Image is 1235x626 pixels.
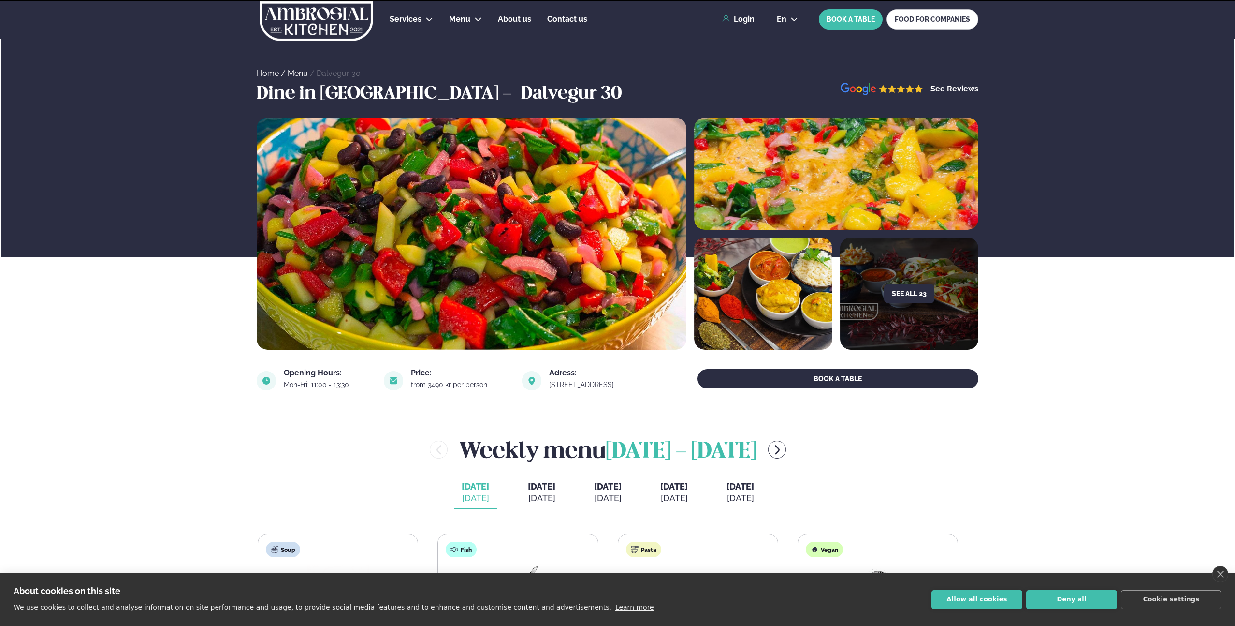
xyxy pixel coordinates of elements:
span: Contact us [547,15,587,24]
img: Spagetti.png [667,565,729,610]
span: en [777,15,786,23]
button: [DATE] [DATE] [719,477,762,509]
img: soup.svg [271,546,278,553]
a: Home [257,69,279,78]
div: [DATE] [462,492,489,504]
button: BOOK A TABLE [697,369,978,388]
img: Soup.png [307,565,369,610]
span: [DATE] - [DATE] [606,441,756,462]
button: BOOK A TABLE [819,9,883,30]
a: Services [390,14,421,25]
a: About us [498,14,531,25]
img: image alt [257,371,276,390]
img: image alt [694,238,832,350]
div: Soup [266,542,300,557]
span: Menu [449,15,470,24]
h3: Dalvegur 30 [521,83,622,106]
a: Contact us [547,14,587,25]
div: Mon-Fri: 11:00 - 13:30 [284,381,372,388]
a: close [1212,566,1228,582]
button: See all 23 [884,284,934,303]
button: menu-btn-left [430,441,448,459]
button: [DATE] [DATE] [586,477,629,509]
h3: Dine in [GEOGRAPHIC_DATA] - [257,83,516,106]
div: from 3490 kr per person [411,381,510,388]
button: [DATE] [DATE] [653,477,696,509]
button: menu-btn-right [768,441,786,459]
div: Price: [411,369,510,377]
div: [DATE] [660,492,688,504]
span: Services [390,15,421,24]
button: en [769,15,806,23]
button: [DATE] [DATE] [454,477,497,509]
h2: Weekly menu [459,434,756,465]
span: / [281,69,288,78]
span: / [310,69,317,78]
img: image alt [384,371,403,390]
div: Opening Hours: [284,369,372,377]
span: [DATE] [528,481,555,492]
span: [DATE] [660,481,688,492]
img: image alt [694,118,978,230]
span: [DATE] [462,481,489,492]
img: fish.svg [450,546,458,553]
div: Vegan [806,542,843,557]
img: logo [259,1,374,41]
a: Menu [449,14,470,25]
div: Fish [446,542,477,557]
img: Vegan.png [847,565,909,610]
a: link [549,379,637,390]
img: Vegan.svg [811,546,818,553]
button: [DATE] [DATE] [520,477,563,509]
div: [DATE] [528,492,555,504]
img: image alt [257,118,686,350]
div: [DATE] [594,492,622,504]
button: Deny all [1026,590,1117,609]
div: [DATE] [726,492,754,504]
span: [DATE] [594,481,622,492]
button: Allow all cookies [931,590,1022,609]
img: Fish.png [487,565,549,610]
span: About us [498,15,531,24]
button: Cookie settings [1121,590,1221,609]
div: Adress: [549,369,637,377]
a: Dalvegur 30 [317,69,361,78]
strong: About cookies on this site [14,586,120,596]
a: FOOD FOR COMPANIES [886,9,978,30]
a: Login [722,15,755,24]
span: [DATE] [726,481,754,492]
a: See Reviews [930,85,978,93]
a: Menu [288,69,308,78]
img: image alt [841,83,923,96]
img: pasta.svg [631,546,639,553]
a: Learn more [615,603,654,611]
img: image alt [522,371,541,390]
p: We use cookies to collect and analyse information on site performance and usage, to provide socia... [14,603,611,611]
div: Pasta [626,542,661,557]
